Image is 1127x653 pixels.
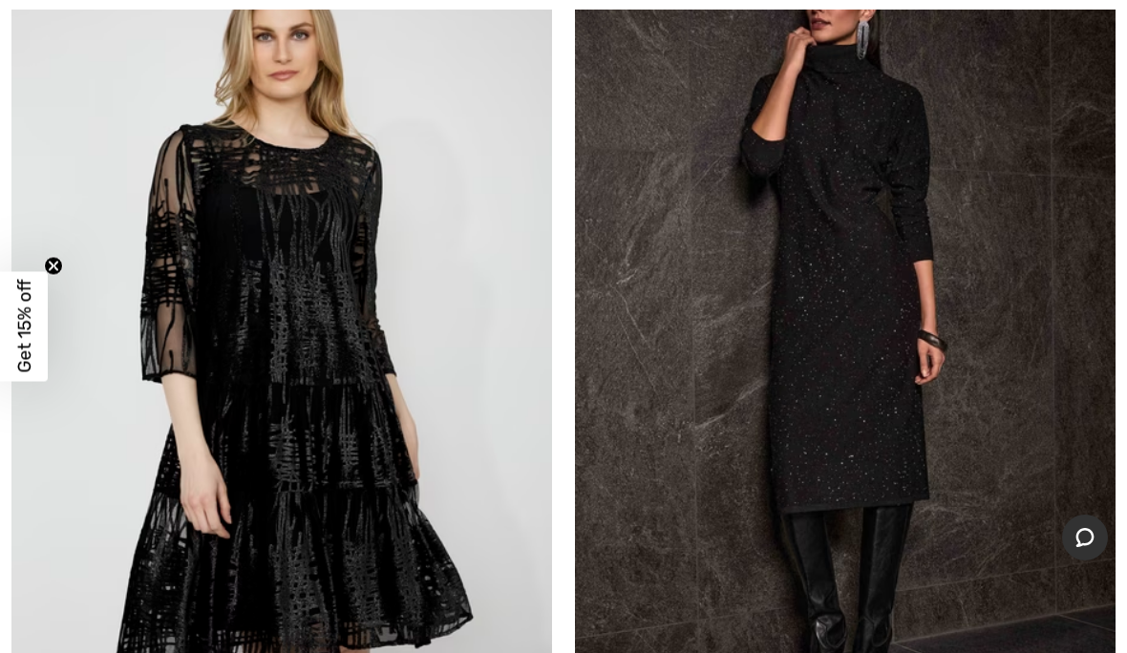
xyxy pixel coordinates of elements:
[1062,515,1108,562] iframe: Opens a widget where you can chat to one of our agents
[44,257,63,276] button: Close teaser
[13,280,35,373] span: Get 15% off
